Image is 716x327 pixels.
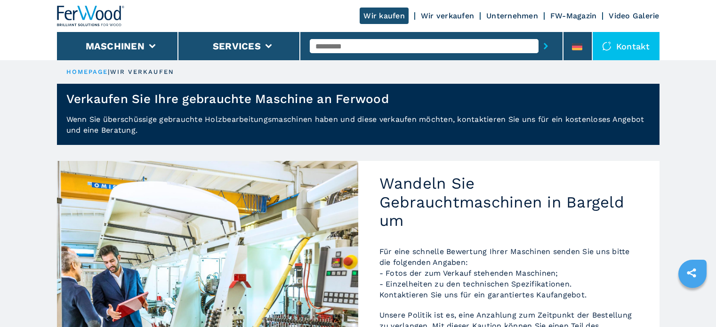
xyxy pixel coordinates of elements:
[539,35,553,57] button: submit-button
[379,174,638,230] h2: Wandeln Sie Gebrauchtmaschinen in Bargeld um
[593,32,660,60] div: Kontakt
[110,68,174,76] p: wir verkaufen
[57,6,125,26] img: Ferwood
[602,41,611,51] img: Kontakt
[108,68,110,75] span: |
[680,261,703,285] a: sharethis
[66,91,389,106] h1: Verkaufen Sie Ihre gebrauchte Maschine an Ferwood
[57,114,660,145] p: Wenn Sie überschüssige gebrauchte Holzbearbeitungsmaschinen haben und diese verkaufen möchten, ko...
[379,246,638,300] p: Für eine schnelle Bewertung Ihrer Maschinen senden Sie uns bitte die folgenden Angaben: - Fotos d...
[609,11,659,20] a: Video Galerie
[421,11,474,20] a: Wir verkaufen
[550,11,597,20] a: FW-Magazin
[486,11,538,20] a: Unternehmen
[86,40,145,52] button: Maschinen
[360,8,409,24] a: Wir kaufen
[213,40,261,52] button: Services
[676,285,709,320] iframe: Chat
[66,68,108,75] a: HOMEPAGE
